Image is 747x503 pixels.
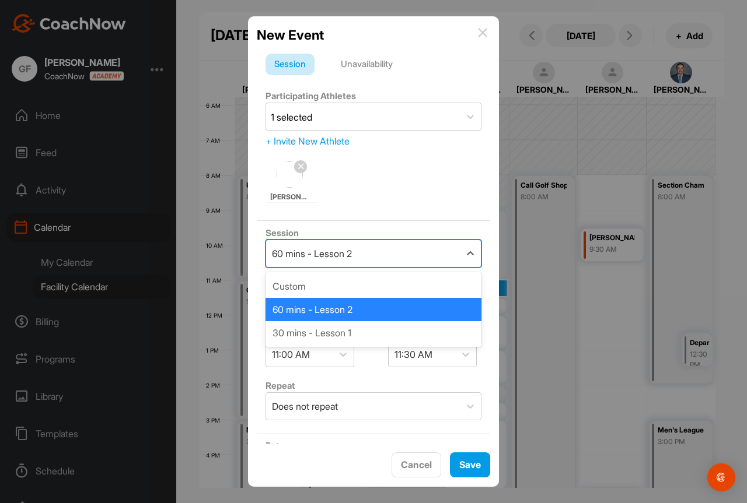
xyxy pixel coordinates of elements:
[270,192,310,202] span: [PERSON_NAME]
[271,110,312,124] div: 1 selected
[272,247,352,261] div: 60 mins - Lesson 2
[392,452,441,477] button: Cancel
[266,440,285,451] label: Rate
[266,380,295,391] label: Repeat
[266,298,481,321] div: 60 mins - Lesson 2
[266,321,481,344] div: 30 mins - Lesson 1
[266,134,481,148] div: + Invite New Athlete
[332,54,402,76] div: Unavailability
[266,275,481,298] div: Custom
[478,28,487,37] img: info
[266,90,356,101] label: Participating Athletes
[272,399,338,413] div: Does not repeat
[707,463,735,491] div: Open Intercom Messenger
[266,54,315,76] div: Session
[395,347,432,361] div: 11:30 AM
[272,347,310,361] div: 11:00 AM
[266,227,299,238] label: Session
[450,452,490,477] button: Save
[257,25,324,45] h2: New Event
